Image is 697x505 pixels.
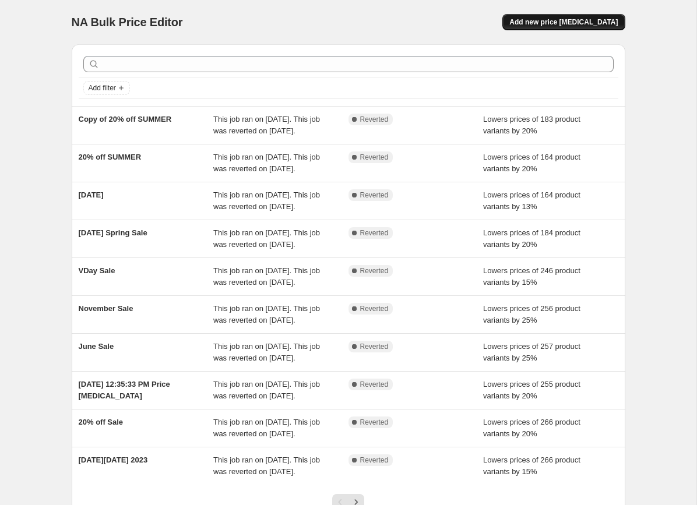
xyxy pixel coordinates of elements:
button: Add new price [MEDICAL_DATA] [502,14,625,30]
span: This job ran on [DATE]. This job was reverted on [DATE]. [213,380,320,400]
span: Lowers prices of 257 product variants by 25% [483,342,580,362]
span: This job ran on [DATE]. This job was reverted on [DATE]. [213,153,320,173]
span: Reverted [360,304,389,313]
span: [DATE] 12:35:33 PM Price [MEDICAL_DATA] [79,380,170,400]
span: Lowers prices of 255 product variants by 20% [483,380,580,400]
span: Reverted [360,380,389,389]
span: [DATE][DATE] 2023 [79,455,148,464]
span: Reverted [360,228,389,238]
span: Lowers prices of 266 product variants by 20% [483,418,580,438]
span: Lowers prices of 164 product variants by 20% [483,153,580,173]
span: This job ran on [DATE]. This job was reverted on [DATE]. [213,190,320,211]
span: [DATE] Spring Sale [79,228,147,237]
span: Add filter [89,83,116,93]
span: This job ran on [DATE]. This job was reverted on [DATE]. [213,342,320,362]
span: Copy of 20% off SUMMER [79,115,172,123]
span: This job ran on [DATE]. This job was reverted on [DATE]. [213,304,320,324]
span: Lowers prices of 184 product variants by 20% [483,228,580,249]
span: [DATE] [79,190,104,199]
span: VDay Sale [79,266,115,275]
span: This job ran on [DATE]. This job was reverted on [DATE]. [213,115,320,135]
span: Lowers prices of 256 product variants by 25% [483,304,580,324]
span: NA Bulk Price Editor [72,16,183,29]
span: This job ran on [DATE]. This job was reverted on [DATE]. [213,455,320,476]
span: June Sale [79,342,114,351]
span: Lowers prices of 246 product variants by 15% [483,266,580,287]
span: Reverted [360,190,389,200]
span: Lowers prices of 266 product variants by 15% [483,455,580,476]
span: 20% off Sale [79,418,124,426]
span: This job ran on [DATE]. This job was reverted on [DATE]. [213,418,320,438]
span: Reverted [360,153,389,162]
span: November Sale [79,304,133,313]
span: 20% off SUMMER [79,153,142,161]
span: Add new price [MEDICAL_DATA] [509,17,618,27]
span: Reverted [360,115,389,124]
span: Lowers prices of 183 product variants by 20% [483,115,580,135]
button: Add filter [83,81,130,95]
span: Lowers prices of 164 product variants by 13% [483,190,580,211]
span: Reverted [360,455,389,465]
span: This job ran on [DATE]. This job was reverted on [DATE]. [213,228,320,249]
span: Reverted [360,342,389,351]
span: This job ran on [DATE]. This job was reverted on [DATE]. [213,266,320,287]
span: Reverted [360,266,389,276]
span: Reverted [360,418,389,427]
